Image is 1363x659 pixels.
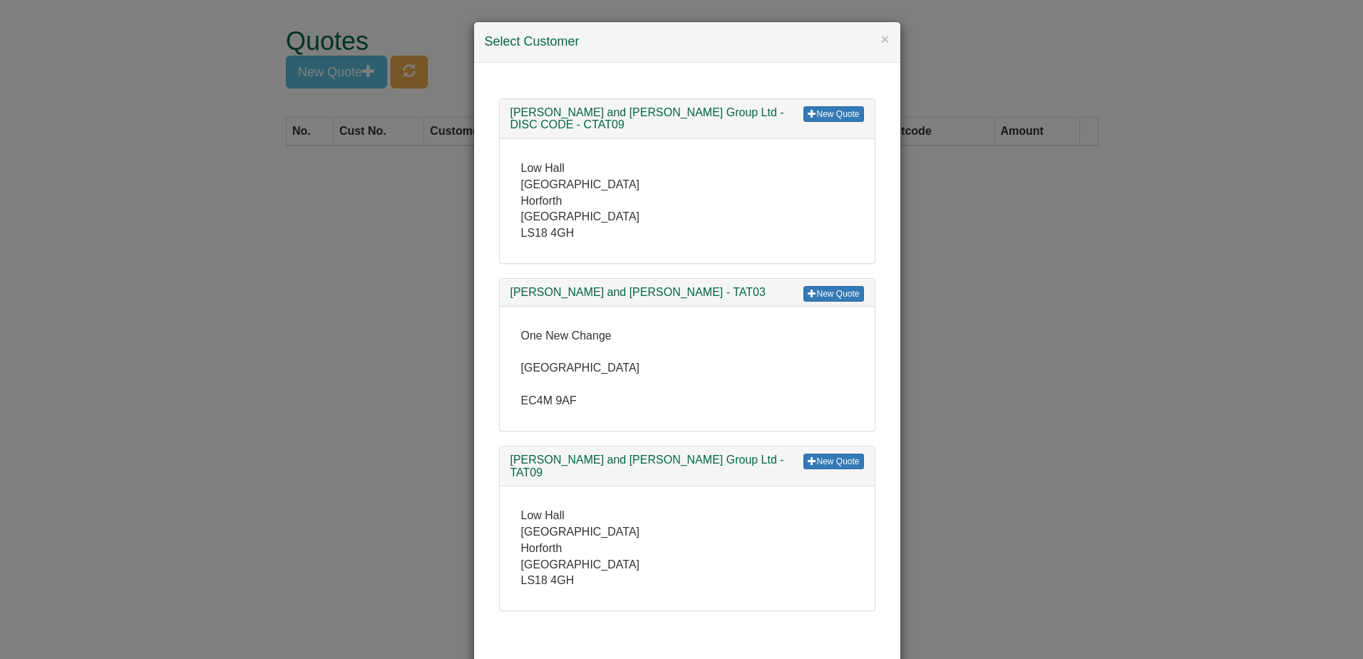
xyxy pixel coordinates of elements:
h3: [PERSON_NAME] and [PERSON_NAME] Group Ltd - TAT09 [510,454,864,479]
a: New Quote [803,286,863,302]
h4: Select Customer [485,33,890,51]
span: LS18 4GH [521,227,575,239]
span: Low Hall [521,509,565,521]
a: New Quote [803,106,863,122]
h3: [PERSON_NAME] and [PERSON_NAME] - TAT03 [510,286,864,299]
button: × [880,31,889,46]
span: Low Hall [521,162,565,174]
span: [GEOGRAPHIC_DATA] [521,526,640,538]
span: One New Change [521,329,612,342]
span: [GEOGRAPHIC_DATA] [521,362,640,374]
span: EC4M 9AF [521,394,577,407]
span: LS18 4GH [521,574,575,586]
span: [GEOGRAPHIC_DATA] [521,210,640,223]
span: Horforth [521,542,562,554]
a: New Quote [803,454,863,469]
span: [GEOGRAPHIC_DATA] [521,558,640,571]
span: [GEOGRAPHIC_DATA] [521,178,640,190]
span: Horforth [521,195,562,207]
h3: [PERSON_NAME] and [PERSON_NAME] Group Ltd - DISC CODE - CTAT09 [510,106,864,131]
